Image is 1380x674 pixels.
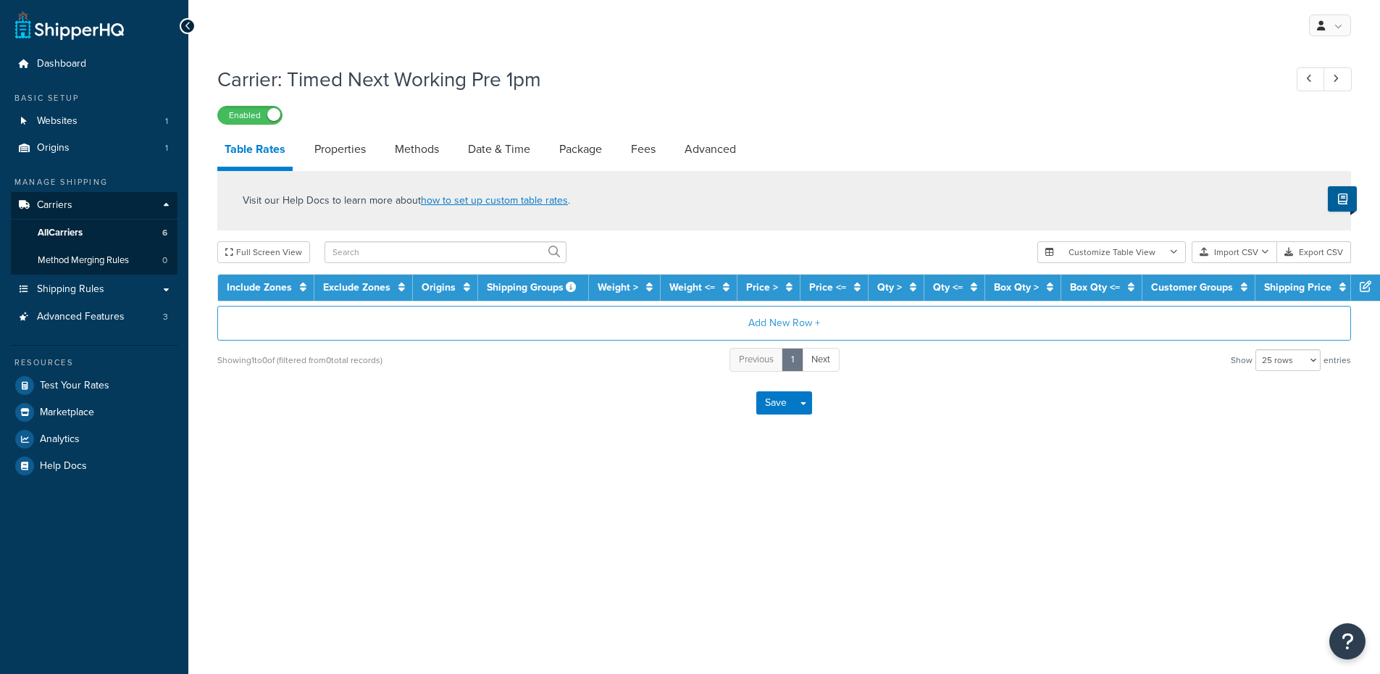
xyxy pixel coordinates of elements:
[40,407,94,419] span: Marketplace
[217,241,310,263] button: Full Screen View
[307,132,373,167] a: Properties
[624,132,663,167] a: Fees
[1264,280,1331,295] a: Shipping Price
[478,275,589,301] th: Shipping Groups
[1037,241,1186,263] button: Customize Table View
[37,311,125,323] span: Advanced Features
[165,142,168,154] span: 1
[422,280,456,295] a: Origins
[217,350,382,370] div: Showing 1 to 0 of (filtered from 0 total records)
[162,227,167,239] span: 6
[11,304,177,330] a: Advanced Features3
[37,199,72,212] span: Carriers
[11,304,177,330] li: Advanced Features
[809,280,846,295] a: Price <=
[11,426,177,452] a: Analytics
[461,132,538,167] a: Date & Time
[11,192,177,275] li: Carriers
[1323,67,1352,91] a: Next Record
[40,460,87,473] span: Help Docs
[165,115,168,128] span: 1
[38,227,83,239] span: All Carriers
[421,193,568,208] a: how to set up custom table rates
[811,352,830,366] span: Next
[746,280,778,295] a: Price >
[933,280,963,295] a: Qty <=
[1151,280,1233,295] a: Customer Groups
[11,220,177,246] a: AllCarriers6
[802,348,840,372] a: Next
[11,135,177,162] li: Origins
[669,280,715,295] a: Weight <=
[227,280,292,295] a: Include Zones
[37,115,78,128] span: Websites
[1070,280,1120,295] a: Box Qty <=
[552,132,609,167] a: Package
[11,276,177,303] a: Shipping Rules
[37,142,70,154] span: Origins
[1231,350,1253,370] span: Show
[11,357,177,369] div: Resources
[162,254,167,267] span: 0
[40,380,109,392] span: Test Your Rates
[877,280,902,295] a: Qty >
[325,241,566,263] input: Search
[11,247,177,274] a: Method Merging Rules0
[11,51,177,78] a: Dashboard
[1329,623,1366,660] button: Open Resource Center
[11,453,177,479] a: Help Docs
[677,132,743,167] a: Advanced
[11,373,177,399] a: Test Your Rates
[38,254,129,267] span: Method Merging Rules
[11,247,177,274] li: Method Merging Rules
[11,108,177,135] li: Websites
[739,352,774,366] span: Previous
[11,135,177,162] a: Origins1
[11,176,177,188] div: Manage Shipping
[163,311,168,323] span: 3
[1277,241,1351,263] button: Export CSV
[11,192,177,219] a: Carriers
[729,348,783,372] a: Previous
[40,433,80,446] span: Analytics
[217,306,1351,341] button: Add New Row +
[756,391,795,415] button: Save
[37,58,86,70] span: Dashboard
[11,92,177,104] div: Basic Setup
[1323,350,1351,370] span: entries
[37,283,104,296] span: Shipping Rules
[782,348,803,372] a: 1
[11,108,177,135] a: Websites1
[1192,241,1277,263] button: Import CSV
[217,65,1270,93] h1: Carrier: Timed Next Working Pre 1pm
[598,280,638,295] a: Weight >
[218,107,282,124] label: Enabled
[1328,186,1357,212] button: Show Help Docs
[994,280,1039,295] a: Box Qty >
[11,399,177,425] a: Marketplace
[388,132,446,167] a: Methods
[1297,67,1325,91] a: Previous Record
[243,193,570,209] p: Visit our Help Docs to learn more about .
[217,132,293,171] a: Table Rates
[323,280,390,295] a: Exclude Zones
